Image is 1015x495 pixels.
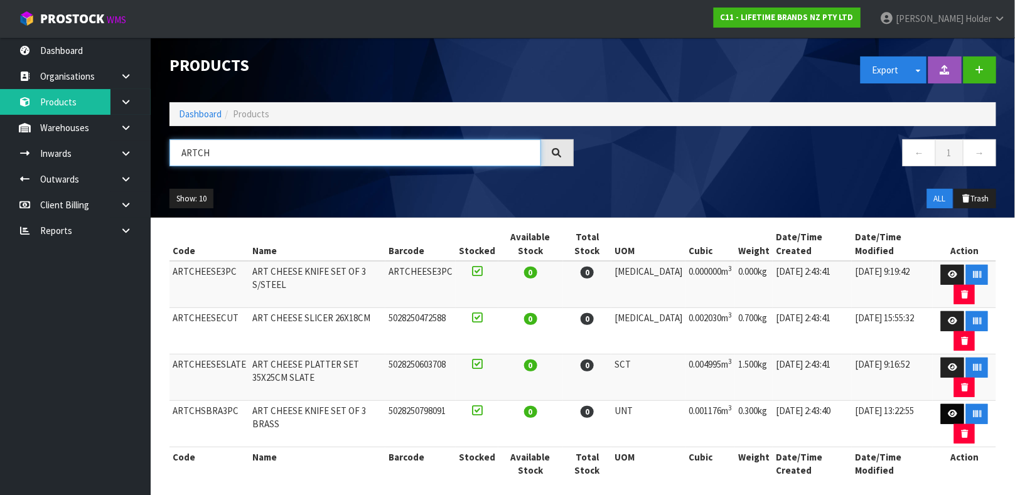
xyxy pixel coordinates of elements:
span: 0 [524,267,537,279]
th: Cubic [685,227,735,261]
sup: 3 [728,264,732,273]
a: Dashboard [179,108,222,120]
th: Date/Time Modified [852,227,933,261]
span: Holder [965,13,992,24]
th: Name [249,447,385,481]
th: Available Stock [498,227,563,261]
td: [DATE] 2:43:40 [773,401,852,447]
td: [DATE] 9:16:52 [852,354,933,401]
td: [DATE] 2:43:41 [773,308,852,354]
nav: Page navigation [593,139,997,170]
td: ARTCHEESECUT [169,308,249,354]
span: Products [233,108,269,120]
button: Export [861,56,911,83]
td: 0.001176m [685,401,735,447]
sup: 3 [728,403,732,412]
td: [MEDICAL_DATA] [611,261,685,308]
td: 0.000000m [685,261,735,308]
span: 0 [524,359,537,371]
td: SCT [611,354,685,401]
td: [DATE] 9:19:42 [852,261,933,308]
td: [MEDICAL_DATA] [611,308,685,354]
th: Name [249,227,385,261]
td: ARTCHEESE3PC [169,261,249,308]
td: 0.004995m [685,354,735,401]
td: ARTCHSBRA3PC [169,401,249,447]
th: Barcode [385,227,456,261]
td: ARTCHEESE3PC [385,261,456,308]
button: Trash [954,189,996,209]
a: 1 [935,139,964,166]
a: C11 - LIFETIME BRANDS NZ PTY LTD [714,8,861,28]
th: Date/Time Created [773,447,852,481]
th: Action [933,447,996,481]
sup: 3 [728,357,732,366]
th: UOM [611,227,685,261]
span: 0 [524,406,537,418]
th: Cubic [685,447,735,481]
span: 0 [581,267,594,279]
td: ARTCHEESESLATE [169,354,249,401]
strong: C11 - LIFETIME BRANDS NZ PTY LTD [721,12,854,23]
td: [DATE] 2:43:41 [773,354,852,401]
td: 5028250472588 [385,308,456,354]
th: Available Stock [498,447,563,481]
td: UNT [611,401,685,447]
td: 0.000kg [735,261,773,308]
th: Stocked [456,447,498,481]
td: [DATE] 15:55:32 [852,308,933,354]
a: ← [903,139,936,166]
button: Show: 10 [169,189,213,209]
img: cube-alt.png [19,11,35,26]
a: → [963,139,996,166]
th: Barcode [385,447,456,481]
td: 1.500kg [735,354,773,401]
td: ART CHEESE PLATTER SET 35X25CM SLATE [249,354,385,401]
button: ALL [927,189,953,209]
span: [PERSON_NAME] [896,13,964,24]
h1: Products [169,56,574,75]
small: WMS [107,14,126,26]
th: Total Stock [563,447,612,481]
td: [DATE] 2:43:41 [773,261,852,308]
th: Code [169,227,249,261]
td: ART CHEESE KNIFE SET OF 3 S/STEEL [249,261,385,308]
td: ART CHEESE SLICER 26X18CM [249,308,385,354]
td: ART CHEESE KNIFE SET OF 3 BRASS [249,401,385,447]
td: 0.700kg [735,308,773,354]
span: 0 [524,313,537,325]
th: Date/Time Created [773,227,852,261]
th: Stocked [456,227,498,261]
span: 0 [581,359,594,371]
span: ProStock [40,11,104,27]
th: Action [933,227,996,261]
th: Weight [735,227,773,261]
span: 0 [581,406,594,418]
td: 5028250798091 [385,401,456,447]
th: Date/Time Modified [852,447,933,481]
th: Total Stock [563,227,612,261]
th: Weight [735,447,773,481]
input: Search products [169,139,541,166]
td: [DATE] 13:22:55 [852,401,933,447]
td: 0.002030m [685,308,735,354]
th: UOM [611,447,685,481]
th: Code [169,447,249,481]
td: 5028250603708 [385,354,456,401]
td: 0.300kg [735,401,773,447]
sup: 3 [728,311,732,319]
span: 0 [581,313,594,325]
